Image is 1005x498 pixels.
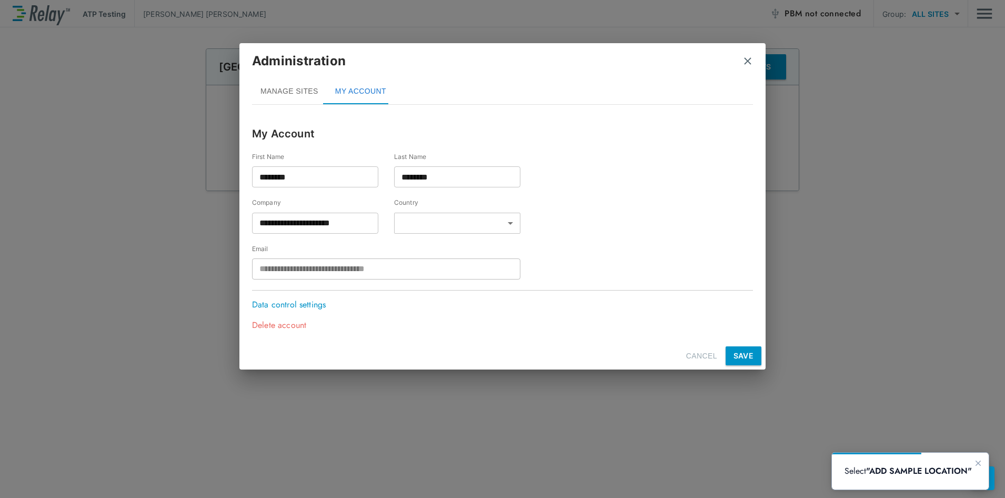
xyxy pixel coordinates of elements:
[726,346,761,365] button: SAVE
[742,56,753,66] img: Close
[252,79,327,104] button: MANAGE SITES
[252,52,346,71] p: Administration
[252,244,536,253] label: Email
[252,298,331,311] p: Data control settings
[682,346,721,366] button: CANCEL
[832,453,989,490] iframe: bubble
[742,56,753,66] button: close
[394,198,536,207] label: Country
[327,79,395,104] button: MY ACCOUNT
[252,152,394,161] label: First Name
[252,198,394,207] label: Company
[394,152,520,161] label: Last Name
[252,126,753,142] p: My Account
[252,319,320,332] p: Delete account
